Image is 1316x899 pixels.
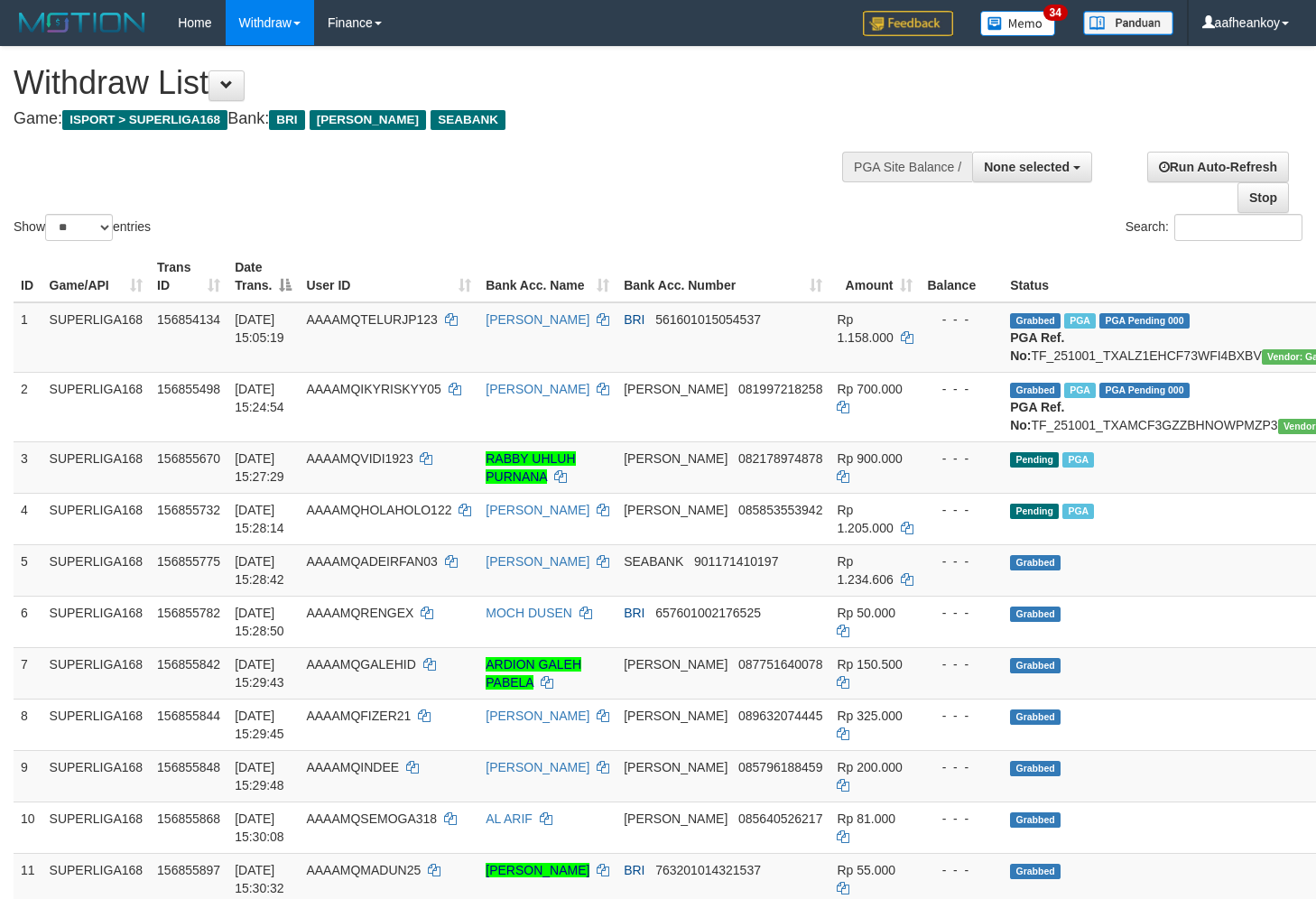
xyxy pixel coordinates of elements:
td: SUPERLIGA168 [42,441,151,493]
label: Show entries [14,214,151,241]
span: Rp 1.205.000 [837,503,893,535]
span: [DATE] 15:29:45 [235,709,284,741]
span: 156854134 [157,312,220,327]
td: 6 [14,596,42,647]
div: - - - [927,655,996,673]
span: 34 [1043,5,1068,21]
span: [PERSON_NAME] [624,709,728,723]
span: Pending [1010,504,1059,519]
td: SUPERLIGA168 [42,302,151,373]
span: 156855732 [157,503,220,517]
td: 5 [14,544,42,596]
td: SUPERLIGA168 [42,647,151,699]
span: Marked by aafheankoy [1062,452,1094,468]
div: - - - [927,707,996,725]
span: Grabbed [1010,555,1061,570]
img: panduan.png [1083,11,1173,35]
div: - - - [927,310,996,329]
span: Grabbed [1010,313,1061,329]
span: AAAAMQGALEHID [306,657,415,672]
span: Marked by aafsengchandara [1064,313,1096,329]
th: Balance [920,251,1003,302]
input: Search: [1174,214,1302,241]
th: ID [14,251,42,302]
span: 156855844 [157,709,220,723]
a: [PERSON_NAME] [486,760,589,774]
span: ISPORT > SUPERLIGA168 [62,110,227,130]
td: 7 [14,647,42,699]
span: [DATE] 15:29:48 [235,760,284,792]
span: Copy 087751640078 to clipboard [738,657,822,672]
span: AAAAMQFIZER21 [306,709,411,723]
span: AAAAMQIKYRISKYY05 [306,382,440,396]
span: Rp 50.000 [837,606,895,620]
td: SUPERLIGA168 [42,493,151,544]
th: Amount: activate to sort column ascending [829,251,920,302]
td: 9 [14,750,42,802]
td: SUPERLIGA168 [42,544,151,596]
th: User ID: activate to sort column ascending [299,251,478,302]
span: Marked by aafheankoy [1062,504,1094,519]
span: Rp 81.000 [837,811,895,826]
img: Feedback.jpg [863,11,953,36]
span: SEABANK [624,554,683,569]
span: 156855782 [157,606,220,620]
span: Copy 901171410197 to clipboard [694,554,778,569]
img: Button%20Memo.svg [980,11,1056,36]
span: Copy 085796188459 to clipboard [738,760,822,774]
button: None selected [972,152,1092,182]
span: [DATE] 15:29:43 [235,657,284,690]
th: Bank Acc. Number: activate to sort column ascending [616,251,829,302]
span: [DATE] 15:24:54 [235,382,284,414]
span: Rp 1.234.606 [837,554,893,587]
span: [PERSON_NAME] [624,451,728,466]
div: - - - [927,604,996,622]
span: None selected [984,160,1070,174]
span: [DATE] 15:28:50 [235,606,284,638]
td: SUPERLIGA168 [42,596,151,647]
span: AAAAMQMADUN25 [306,863,421,877]
a: [PERSON_NAME] [486,709,589,723]
span: Copy 081997218258 to clipboard [738,382,822,396]
a: Run Auto-Refresh [1147,152,1289,182]
td: SUPERLIGA168 [42,802,151,853]
th: Trans ID: activate to sort column ascending [150,251,227,302]
div: PGA Site Balance / [842,152,972,182]
span: 156855868 [157,811,220,826]
span: [DATE] 15:30:08 [235,811,284,844]
span: AAAAMQSEMOGA318 [306,811,437,826]
a: ARDION GALEH PABELA [486,657,581,690]
span: [DATE] 15:30:32 [235,863,284,895]
td: 10 [14,802,42,853]
a: RABBY UHLUH PURNANA [486,451,575,484]
span: SEABANK [431,110,505,130]
div: - - - [927,449,996,468]
span: 156855670 [157,451,220,466]
span: Grabbed [1010,761,1061,776]
span: [PERSON_NAME] [624,382,728,396]
span: [PERSON_NAME] [624,657,728,672]
span: 156855775 [157,554,220,569]
a: [PERSON_NAME] [486,554,589,569]
th: Bank Acc. Name: activate to sort column ascending [478,251,616,302]
span: BRI [624,863,644,877]
div: - - - [927,810,996,828]
span: [PERSON_NAME] [624,760,728,774]
a: [PERSON_NAME] [486,382,589,396]
td: SUPERLIGA168 [42,372,151,441]
span: [PERSON_NAME] [310,110,426,130]
span: Copy 085853553942 to clipboard [738,503,822,517]
th: Date Trans.: activate to sort column descending [227,251,299,302]
span: 156855498 [157,382,220,396]
span: 156855897 [157,863,220,877]
span: [PERSON_NAME] [624,503,728,517]
div: - - - [927,380,996,398]
span: Pending [1010,452,1059,468]
a: [PERSON_NAME] [486,503,589,517]
span: Grabbed [1010,607,1061,622]
span: AAAAMQHOLAHOLO122 [306,503,451,517]
span: Grabbed [1010,658,1061,673]
a: MOCH DUSEN [486,606,572,620]
td: 2 [14,372,42,441]
span: AAAAMQVIDI1923 [306,451,412,466]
